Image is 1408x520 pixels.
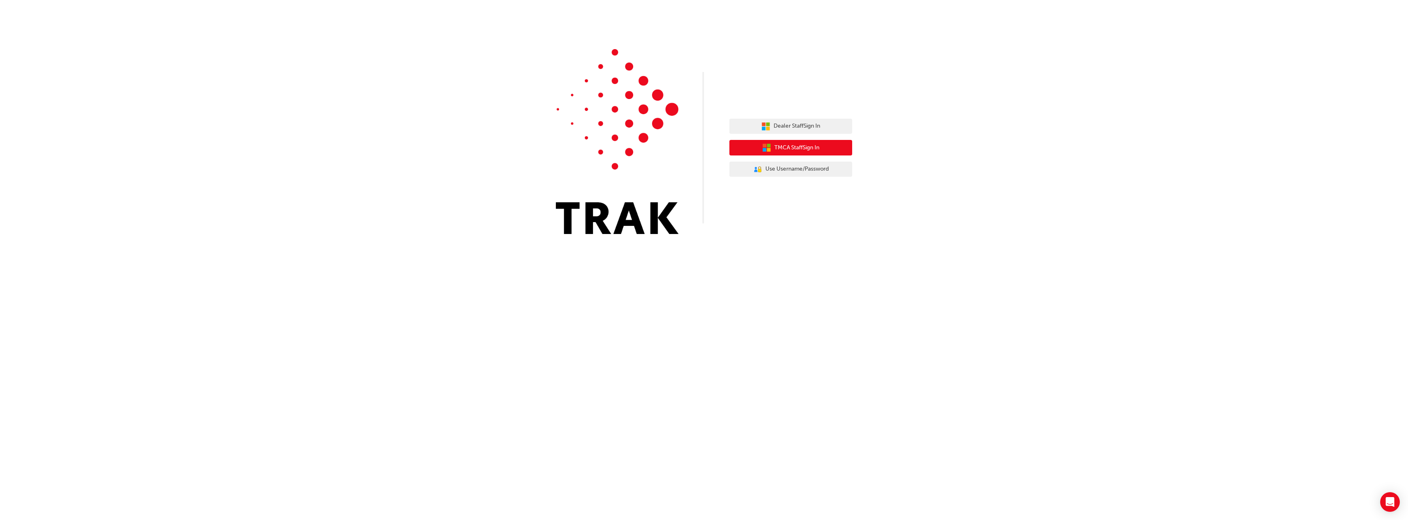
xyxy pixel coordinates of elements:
span: Dealer Staff Sign In [774,122,820,131]
button: TMCA StaffSign In [729,140,852,155]
button: Dealer StaffSign In [729,119,852,134]
button: Use Username/Password [729,162,852,177]
div: Open Intercom Messenger [1380,492,1400,512]
img: Trak [556,49,679,234]
span: Use Username/Password [765,164,829,174]
span: TMCA Staff Sign In [774,143,819,153]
